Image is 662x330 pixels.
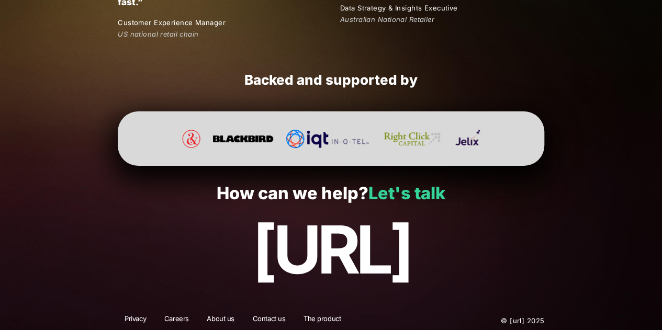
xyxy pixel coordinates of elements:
[297,314,347,327] a: The product
[200,314,241,327] a: About us
[118,72,544,89] h2: Backed and supported by
[368,183,445,203] a: Let's talk
[182,130,200,148] img: Pan Effect Website
[23,212,639,287] p: [URL]
[118,30,198,38] em: US national retail chain
[340,3,544,14] p: Data Strategy & Insights Executive
[246,314,293,327] a: Contact us
[437,314,544,327] p: © [URL] 2025
[382,130,443,148] img: Right Click Capital Website
[213,130,274,148] img: Blackbird Ventures Website
[23,184,639,203] p: How can we help?
[118,314,153,327] a: Privacy
[158,314,196,327] a: Careers
[455,130,479,148] img: Jelix Ventures Website
[340,15,434,24] em: Australian National Retailer
[286,130,369,148] img: In-Q-Tel (IQT)
[118,17,322,28] p: Customer Experience Manager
